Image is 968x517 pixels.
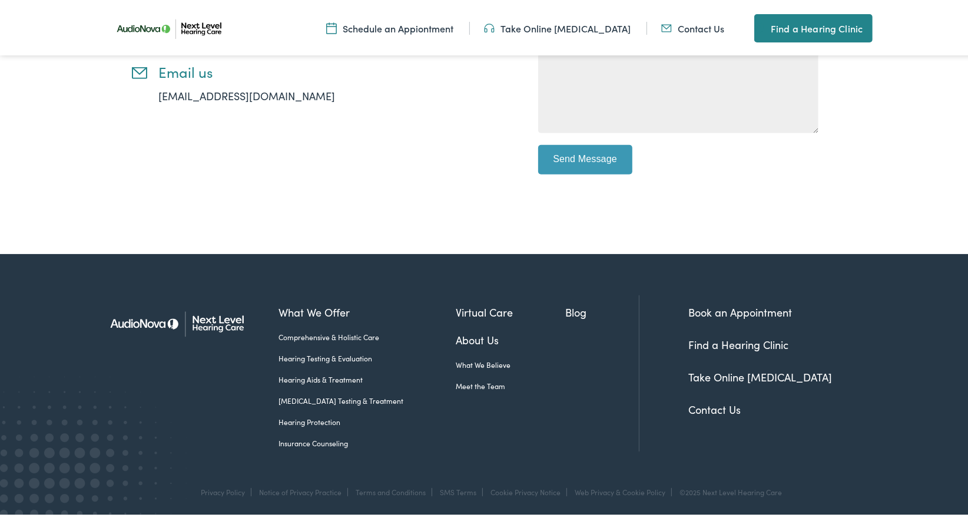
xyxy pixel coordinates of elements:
a: Take Online [MEDICAL_DATA] [484,19,631,32]
a: Blog [565,302,639,318]
a: Cookie Privacy Notice [490,485,561,495]
a: Terms and Conditions [356,485,426,495]
img: An icon representing mail communication is presented in a unique teal color. [661,19,672,32]
img: Next Level Hearing Care [100,293,262,350]
a: Insurance Counseling [279,436,456,446]
a: Comprehensive & Holistic Care [279,330,456,340]
a: Hearing Protection [279,414,456,425]
div: ©2025 Next Level Hearing Care [674,486,782,494]
a: Schedule an Appiontment [326,19,453,32]
a: [EMAIL_ADDRESS][DOMAIN_NAME] [159,86,336,101]
a: Find a Hearing Clinic [689,335,789,350]
a: About Us [456,330,565,345]
a: Notice of Privacy Practice [259,485,342,495]
a: Take Online [MEDICAL_DATA] [689,367,833,382]
a: [MEDICAL_DATA] Testing & Treatment [279,393,456,404]
a: Contact Us [661,19,724,32]
a: Hearing Testing & Evaluation [279,351,456,361]
h3: Email us [159,61,459,78]
input: Send Message [538,143,632,172]
a: Web Privacy & Cookie Policy [575,485,665,495]
a: SMS Terms [440,485,476,495]
a: What We Believe [456,357,565,368]
img: Calendar icon representing the ability to schedule a hearing test or hearing aid appointment at N... [326,19,337,32]
img: An icon symbolizing headphones, colored in teal, suggests audio-related services or features. [484,19,495,32]
a: Virtual Care [456,302,565,318]
a: Find a Hearing Clinic [754,12,872,40]
a: Hearing Aids & Treatment [279,372,456,383]
a: Book an Appointment [689,302,793,317]
a: Contact Us [689,400,741,414]
img: A map pin icon in teal indicates location-related features or services. [754,19,765,33]
a: What We Offer [279,302,456,318]
a: Privacy Policy [201,485,245,495]
a: Meet the Team [456,378,565,389]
